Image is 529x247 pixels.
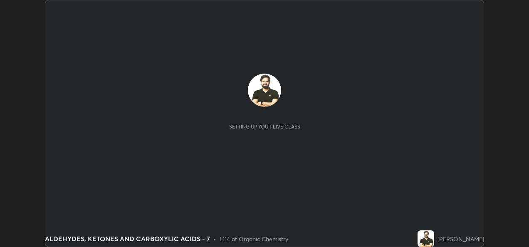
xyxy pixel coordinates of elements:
div: ALDEHYDES, KETONES AND CARBOXYLIC ACIDS - 7 [45,234,210,244]
div: L114 of Organic Chemistry [220,235,288,243]
div: • [213,235,216,243]
div: Setting up your live class [229,123,300,130]
img: 8a736da7029a46d5a3d3110f4503149f.jpg [248,74,281,107]
div: [PERSON_NAME] [438,235,484,243]
img: 8a736da7029a46d5a3d3110f4503149f.jpg [418,230,434,247]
